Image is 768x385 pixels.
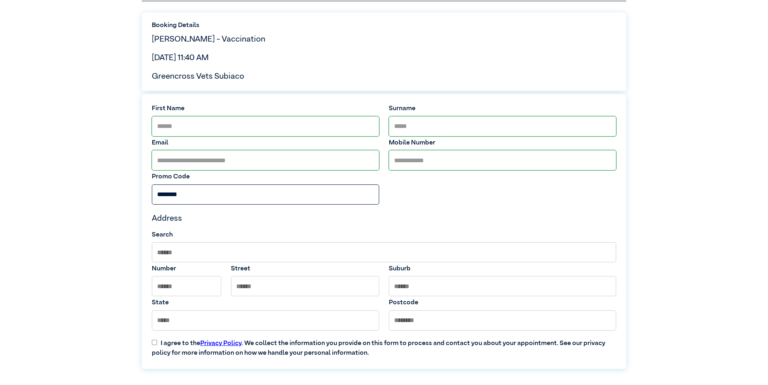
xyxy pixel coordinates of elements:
a: Privacy Policy [200,340,241,347]
label: I agree to the . We collect the information you provide on this form to process and contact you a... [147,332,621,358]
span: [DATE] 11:40 AM [152,54,209,62]
label: Booking Details [152,21,616,30]
span: Greencross Vets Subiaco [152,72,244,80]
label: State [152,298,379,308]
input: Search by Suburb [152,242,616,262]
label: Postcode [389,298,616,308]
label: Promo Code [152,172,379,182]
label: Number [152,264,221,274]
span: [PERSON_NAME] - Vaccination [152,35,265,43]
label: Email [152,138,379,148]
label: Search [152,230,616,240]
label: Street [231,264,379,274]
h4: Address [152,213,616,223]
label: Mobile Number [389,138,616,148]
label: Suburb [389,264,616,274]
label: Surname [389,104,616,113]
input: I agree to thePrivacy Policy. We collect the information you provide on this form to process and ... [152,340,157,345]
label: First Name [152,104,379,113]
